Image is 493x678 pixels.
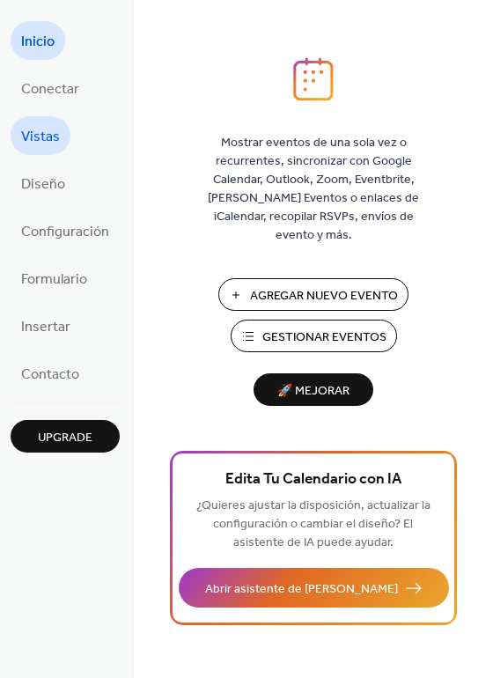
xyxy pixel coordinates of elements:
span: 🚀 Mejorar [264,380,363,403]
a: Vistas [11,116,70,155]
a: Insertar [11,306,81,345]
span: Agregar Nuevo Evento [250,287,398,306]
span: Mostrar eventos de una sola vez o recurrentes, sincronizar con Google Calendar, Outlook, Zoom, Ev... [195,134,432,245]
span: Insertar [21,313,70,342]
button: Upgrade [11,420,120,453]
span: ¿Quieres ajustar la disposición, actualizar la configuración o cambiar el diseño? El asistente de... [196,494,430,555]
span: Inicio [21,28,55,56]
a: Diseño [11,164,76,203]
button: 🚀 Mejorar [254,373,373,406]
a: Configuración [11,211,120,250]
span: Contacto [21,361,79,389]
a: Inicio [11,21,65,60]
span: Diseño [21,171,65,199]
button: Agregar Nuevo Evento [218,278,408,311]
span: Upgrade [38,429,92,447]
span: Formulario [21,266,87,294]
a: Contacto [11,354,90,393]
span: Configuración [21,218,109,247]
span: Conectar [21,76,79,104]
span: Gestionar Eventos [262,328,386,347]
button: Gestionar Eventos [231,320,397,352]
span: Abrir asistente de [PERSON_NAME] [205,580,398,599]
button: Abrir asistente de [PERSON_NAME] [179,568,449,608]
span: Vistas [21,123,60,151]
span: Edita Tu Calendario con IA [225,468,401,492]
a: Formulario [11,259,98,298]
a: Conectar [11,69,90,107]
img: logo_icon.svg [293,57,334,101]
